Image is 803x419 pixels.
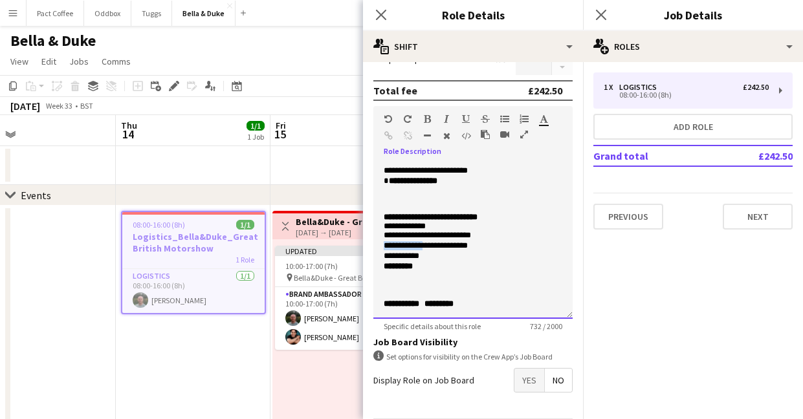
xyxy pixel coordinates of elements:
[593,204,663,230] button: Previous
[172,1,236,26] button: Bella & Duke
[236,255,254,264] span: 1 Role
[10,31,96,50] h1: Bella & Duke
[247,132,264,142] div: 1 Job
[593,145,716,166] td: Grand total
[296,216,392,228] h3: Bella&Duke - Great British Motorshow
[442,114,451,124] button: Italic
[10,56,28,67] span: View
[275,287,420,350] app-card-role: Brand Ambassador2/210:00-17:00 (7h)[PERSON_NAME][PERSON_NAME]
[583,31,803,62] div: Roles
[481,114,490,124] button: Strikethrough
[403,114,412,124] button: Redo
[500,114,509,124] button: Unordered List
[122,231,265,254] h3: Logistics_Bella&Duke_Great British Motorshow
[500,129,509,140] button: Insert video
[384,114,393,124] button: Undo
[514,369,544,392] span: Yes
[119,127,137,142] span: 14
[276,120,286,131] span: Fri
[373,336,573,348] h3: Job Board Visibility
[10,100,40,113] div: [DATE]
[520,129,529,140] button: Fullscreen
[604,83,619,92] div: 1 x
[121,211,266,314] app-job-card: 08:00-16:00 (8h)1/1Logistics_Bella&Duke_Great British Motorshow1 RoleLogistics1/108:00-16:00 (8h)...
[64,53,94,70] a: Jobs
[373,84,417,97] div: Total fee
[274,127,286,142] span: 15
[604,92,769,98] div: 08:00-16:00 (8h)
[80,101,93,111] div: BST
[363,31,583,62] div: Shift
[743,83,769,92] div: £242.50
[133,220,185,230] span: 08:00-16:00 (8h)
[102,56,131,67] span: Comms
[373,374,474,386] label: Display Role on Job Board
[96,53,136,70] a: Comms
[247,121,265,131] span: 1/1
[423,131,432,141] button: Horizontal Line
[236,220,254,230] span: 1/1
[723,204,793,230] button: Next
[363,6,583,23] h3: Role Details
[131,1,172,26] button: Tuggs
[5,53,34,70] a: View
[294,273,391,283] span: Bella&Duke - Great British Motorshow
[296,228,392,237] div: [DATE] → [DATE]
[122,269,265,313] app-card-role: Logistics1/108:00-16:00 (8h)[PERSON_NAME]
[373,321,491,331] span: Specific details about this role
[583,6,803,23] h3: Job Details
[619,83,662,92] div: Logistics
[520,114,529,124] button: Ordered List
[21,189,51,202] div: Events
[528,84,562,97] div: £242.50
[275,246,420,256] div: Updated
[41,56,56,67] span: Edit
[539,114,548,124] button: Text Color
[461,114,470,124] button: Underline
[423,114,432,124] button: Bold
[545,369,572,392] span: No
[69,56,89,67] span: Jobs
[275,246,420,350] app-job-card: Updated10:00-17:00 (7h)2/2 Bella&Duke - Great British Motorshow1 RoleBrand Ambassador2/210:00-17:...
[461,131,470,141] button: HTML Code
[121,120,137,131] span: Thu
[593,114,793,140] button: Add role
[373,350,573,363] div: Set options for visibility on the Crew App’s Job Board
[716,145,793,166] td: £242.50
[36,53,61,70] a: Edit
[43,101,75,111] span: Week 33
[481,129,490,140] button: Paste as plain text
[84,1,131,26] button: Oddbox
[520,321,573,331] span: 732 / 2000
[285,261,338,271] span: 10:00-17:00 (7h)
[27,1,84,26] button: Pact Coffee
[442,131,451,141] button: Clear Formatting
